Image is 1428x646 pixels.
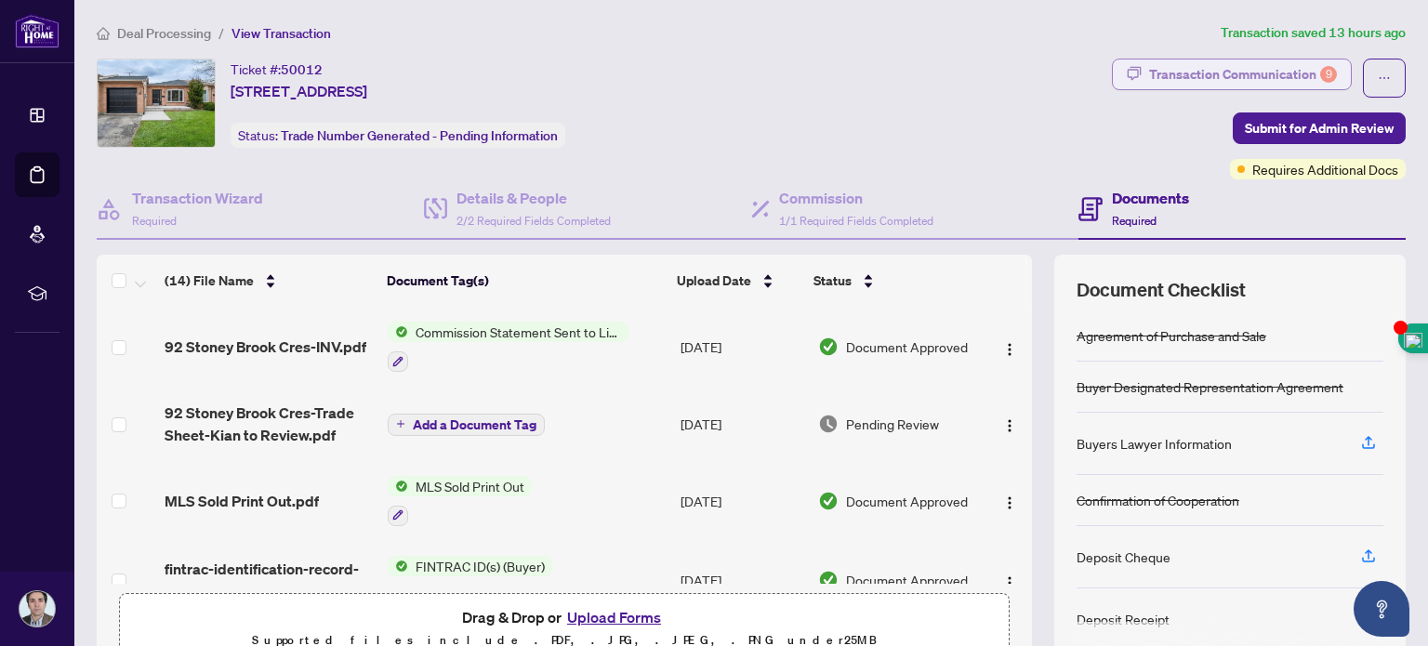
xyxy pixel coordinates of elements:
[1112,187,1189,209] h4: Documents
[281,127,558,144] span: Trade Number Generated - Pending Information
[1149,59,1337,89] div: Transaction Communication
[1245,113,1394,143] span: Submit for Admin Review
[673,461,811,541] td: [DATE]
[673,387,811,461] td: [DATE]
[165,490,319,512] span: MLS Sold Print Out.pdf
[1378,72,1391,85] span: ellipsis
[818,491,839,511] img: Document Status
[379,255,668,307] th: Document Tag(s)
[396,419,405,428] span: plus
[1002,342,1017,357] img: Logo
[165,336,366,358] span: 92 Stoney Brook Cres-INV.pdf
[20,591,55,626] img: Profile Icon
[677,270,751,291] span: Upload Date
[165,402,373,446] span: 92 Stoney Brook Cres-Trade Sheet-Kian to Review.pdf
[818,414,839,434] img: Document Status
[673,541,811,621] td: [DATE]
[1320,66,1337,83] div: 9
[846,336,968,357] span: Document Approved
[231,59,323,80] div: Ticket #:
[1233,112,1406,144] button: Submit for Admin Review
[673,307,811,387] td: [DATE]
[388,556,552,606] button: Status IconFINTRAC ID(s) (Buyer)
[1077,325,1266,346] div: Agreement of Purchase and Sale
[388,476,408,496] img: Status Icon
[818,570,839,590] img: Document Status
[165,558,373,602] span: fintrac-identification-record-aliakbar-safilian-20250824-153354.pdf
[846,570,968,590] span: Document Approved
[1002,575,1017,590] img: Logo
[995,332,1025,362] button: Logo
[1112,59,1352,90] button: Transaction Communication9
[1221,22,1406,44] article: Transaction saved 13 hours ago
[218,22,224,44] li: /
[231,25,331,42] span: View Transaction
[408,322,628,342] span: Commission Statement Sent to Listing Brokerage
[281,61,323,78] span: 50012
[165,270,254,291] span: (14) File Name
[562,605,667,629] button: Upload Forms
[846,414,939,434] span: Pending Review
[1354,581,1409,637] button: Open asap
[779,187,933,209] h4: Commission
[388,322,408,342] img: Status Icon
[818,336,839,357] img: Document Status
[388,414,545,436] button: Add a Document Tag
[15,14,59,48] img: logo
[1112,214,1157,228] span: Required
[388,556,408,576] img: Status Icon
[995,565,1025,595] button: Logo
[98,59,215,147] img: IMG-40749689_1.jpg
[117,25,211,42] span: Deal Processing
[1077,609,1170,629] div: Deposit Receipt
[132,187,263,209] h4: Transaction Wizard
[408,556,552,576] span: FINTRAC ID(s) (Buyer)
[995,409,1025,439] button: Logo
[388,476,532,526] button: Status IconMLS Sold Print Out
[669,255,806,307] th: Upload Date
[1077,433,1232,454] div: Buyers Lawyer Information
[388,322,628,372] button: Status IconCommission Statement Sent to Listing Brokerage
[1077,277,1246,303] span: Document Checklist
[779,214,933,228] span: 1/1 Required Fields Completed
[846,491,968,511] span: Document Approved
[97,27,110,40] span: home
[456,187,611,209] h4: Details & People
[157,255,379,307] th: (14) File Name
[1077,547,1170,567] div: Deposit Cheque
[806,255,978,307] th: Status
[1002,495,1017,510] img: Logo
[456,214,611,228] span: 2/2 Required Fields Completed
[388,412,545,436] button: Add a Document Tag
[1077,376,1343,397] div: Buyer Designated Representation Agreement
[231,123,565,148] div: Status:
[231,80,367,102] span: [STREET_ADDRESS]
[462,605,667,629] span: Drag & Drop or
[132,214,177,228] span: Required
[813,270,852,291] span: Status
[408,476,532,496] span: MLS Sold Print Out
[1077,490,1239,510] div: Confirmation of Cooperation
[1002,418,1017,433] img: Logo
[995,486,1025,516] button: Logo
[1252,159,1398,179] span: Requires Additional Docs
[413,418,536,431] span: Add a Document Tag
